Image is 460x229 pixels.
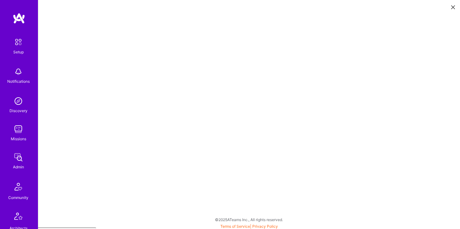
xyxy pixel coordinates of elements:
div: Setup [13,49,24,55]
img: logo [13,13,25,24]
img: setup [12,35,25,49]
img: bell [12,65,25,78]
div: Discovery [9,107,28,114]
div: Missions [11,136,26,142]
div: Admin [13,164,24,170]
img: teamwork [12,123,25,136]
div: Notifications [7,78,30,85]
img: admin teamwork [12,151,25,164]
img: Community [11,179,26,194]
img: Architects [11,210,26,225]
img: discovery [12,95,25,107]
div: Community [8,194,28,201]
i: icon Close [451,5,455,9]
